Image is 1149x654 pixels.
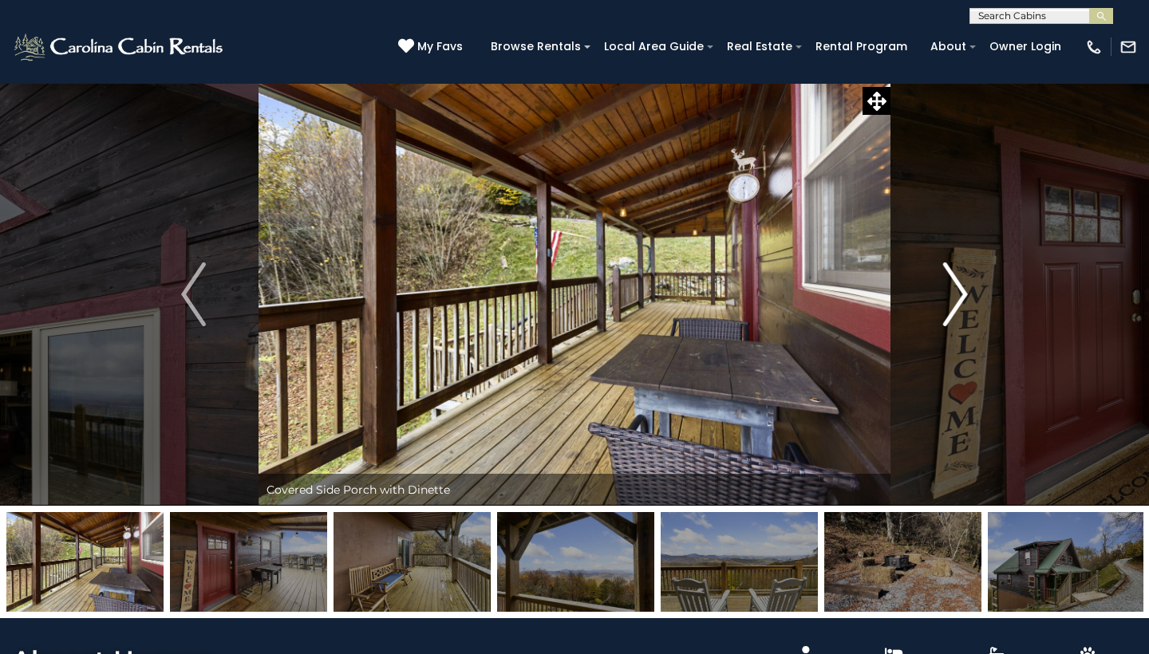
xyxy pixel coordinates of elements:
a: My Favs [398,38,467,56]
img: arrow [181,262,205,326]
img: White-1-2.png [12,31,227,63]
img: 163272652 [170,512,327,612]
a: Browse Rentals [483,34,589,59]
button: Previous [128,83,259,506]
a: Rental Program [807,34,915,59]
a: Local Area Guide [596,34,712,59]
img: mail-regular-white.png [1119,38,1137,56]
a: Owner Login [981,34,1069,59]
img: phone-regular-white.png [1085,38,1103,56]
img: 163272618 [334,512,491,612]
img: arrow [943,262,967,326]
img: 163272608 [661,512,818,612]
a: Real Estate [719,34,800,59]
img: 163272607 [824,512,981,612]
img: 163272656 [6,512,164,612]
button: Next [890,83,1021,506]
a: About [922,34,974,59]
img: 163272619 [497,512,654,612]
span: My Favs [417,38,463,55]
div: Covered Side Porch with Dinette [259,474,890,506]
img: 163272609 [988,512,1145,612]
